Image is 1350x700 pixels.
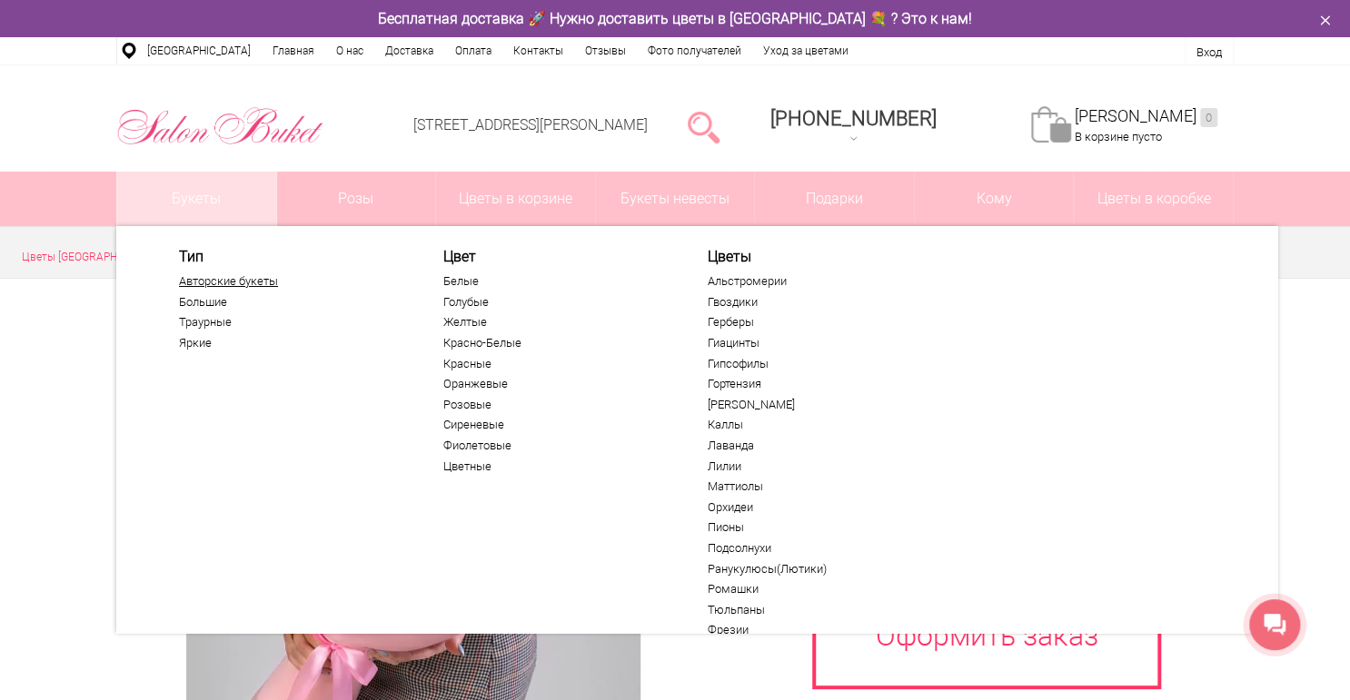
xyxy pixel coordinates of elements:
span: Тип [179,248,402,265]
a: Цветные [443,459,667,474]
div: Бесплатная доставка 🚀 Нужно доставить цветы в [GEOGRAPHIC_DATA] 💐 ? Это к нам! [103,9,1247,28]
a: [STREET_ADDRESS][PERSON_NAME] [413,116,648,133]
a: Фрезии [708,623,931,637]
a: Яркие [179,336,402,350]
a: Контакты [502,37,574,64]
a: Подарки [755,172,914,226]
span: Кому [915,172,1074,226]
a: Ромашки [708,582,931,596]
a: Оплата [444,37,502,64]
a: Розовые [443,398,667,412]
a: Ранукулюсы(Лютики) [708,562,931,577]
a: Оранжевые [443,377,667,391]
a: Розы [277,172,436,226]
a: Цветы [708,248,931,265]
a: Фиолетовые [443,439,667,453]
a: [PERSON_NAME] [708,398,931,412]
a: Гипсофилы [708,357,931,371]
a: Маттиолы [708,479,931,494]
a: Орхидеи [708,500,931,515]
a: Букеты [117,172,276,226]
a: Вход [1196,45,1222,59]
a: Уход за цветами [752,37,859,64]
a: Оформить заказ [812,582,1161,689]
a: Гвоздики [708,295,931,310]
a: Авторские букеты [179,274,402,289]
a: Желтые [443,315,667,330]
a: Отзывы [574,37,637,64]
a: Каллы [708,418,931,432]
a: Цветы в коробке [1074,172,1233,226]
a: Фото получателей [637,37,752,64]
a: Герберы [708,315,931,330]
a: Красно-Белые [443,336,667,350]
a: Лаванда [708,439,931,453]
span: [PHONE_NUMBER] [770,107,937,130]
a: Тюльпаны [708,603,931,617]
a: Букеты невесты [596,172,755,226]
a: Траурные [179,315,402,330]
a: Лилии [708,459,931,474]
a: [PERSON_NAME] [1075,106,1217,127]
a: Главная [262,37,325,64]
span: Цвет [443,248,667,265]
a: Гиацинты [708,336,931,350]
a: Голубые [443,295,667,310]
a: Цветы [GEOGRAPHIC_DATA] [22,248,162,267]
a: Альстромерии [708,274,931,289]
a: Большие [179,295,402,310]
a: Подсолнухи [708,541,931,556]
a: Доставка [374,37,444,64]
a: Красные [443,357,667,371]
a: О нас [325,37,374,64]
a: Цветы в корзине [436,172,595,226]
a: Сиреневые [443,418,667,432]
a: Гортензия [708,377,931,391]
img: Цветы Нижний Новгород [116,103,324,150]
a: Белые [443,274,667,289]
span: В корзине пусто [1075,130,1162,143]
a: Пионы [708,520,931,535]
span: Цветы [GEOGRAPHIC_DATA] [22,251,162,263]
ins: 0 [1200,108,1217,127]
a: [GEOGRAPHIC_DATA] [136,37,262,64]
a: [PHONE_NUMBER] [759,101,948,153]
